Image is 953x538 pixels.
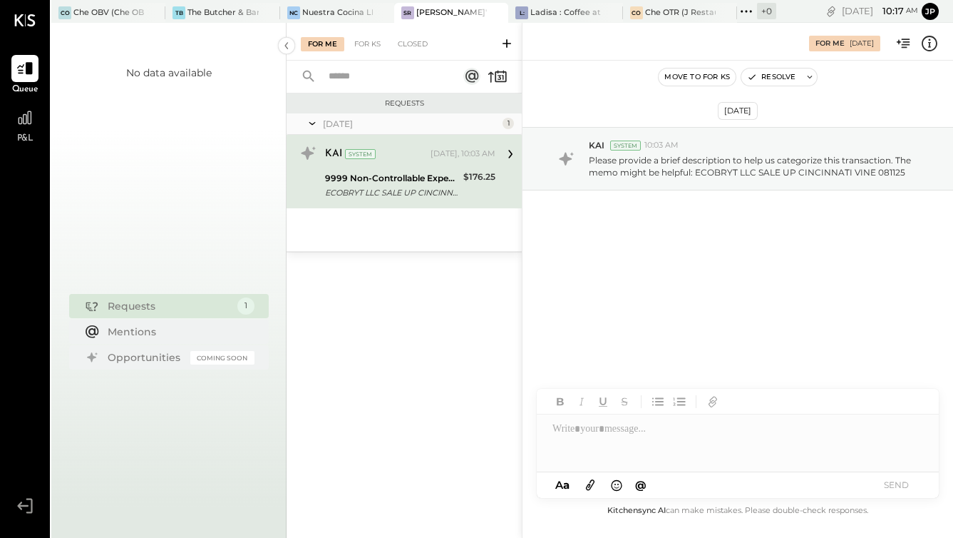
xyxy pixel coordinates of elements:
[645,7,716,19] div: Che OTR (J Restaurant LLC) - Ignite
[922,3,939,20] button: jp
[589,154,924,178] p: Please provide a brief description to help us categorize this transaction. The memo might be help...
[345,149,376,159] div: System
[463,170,495,184] div: $176.25
[73,7,144,19] div: Che OBV (Che OBV LLC) - Ignite
[347,37,388,51] div: For KS
[237,298,254,315] div: 1
[757,3,776,19] div: + 0
[1,55,49,96] a: Queue
[551,477,574,493] button: Aa
[551,392,570,411] button: Bold
[108,325,247,339] div: Mentions
[294,98,515,108] div: Requests
[635,478,647,492] span: @
[631,476,651,494] button: @
[867,475,924,494] button: SEND
[850,39,874,49] div: [DATE]
[190,351,254,365] div: Coming Soon
[108,299,230,313] div: Requests
[589,139,604,151] span: KAI
[530,7,601,19] div: Ladisa : Coffee at Lola's
[108,350,183,365] div: Opportunities
[301,37,344,51] div: For Me
[58,6,71,19] div: CO
[302,7,373,19] div: Nuestra Cocina LLC - [GEOGRAPHIC_DATA]
[1,104,49,146] a: P&L
[431,148,495,160] div: [DATE], 10:03 AM
[906,6,918,16] span: am
[630,6,643,19] div: CO
[704,392,722,411] button: Add URL
[718,102,758,120] div: [DATE]
[815,39,845,49] div: For Me
[401,6,414,19] div: SR
[187,7,258,19] div: The Butcher & Barrel (L Argento LLC) - [GEOGRAPHIC_DATA]
[670,392,689,411] button: Ordered List
[572,392,591,411] button: Italic
[659,68,736,86] button: Move to for ks
[391,37,435,51] div: Closed
[644,140,679,151] span: 10:03 AM
[126,66,212,80] div: No data available
[172,6,185,19] div: TB
[615,392,634,411] button: Strikethrough
[741,68,801,86] button: Resolve
[287,6,300,19] div: NC
[503,118,514,129] div: 1
[17,133,34,146] span: P&L
[12,83,38,96] span: Queue
[325,147,342,161] div: KAI
[515,6,528,19] div: L:
[875,4,904,18] span: 10 : 17
[323,118,499,130] div: [DATE]
[824,4,838,19] div: copy link
[563,478,570,492] span: a
[842,4,918,18] div: [DATE]
[649,392,667,411] button: Unordered List
[325,171,459,186] div: 9999 Non-Controllable Expenses:Other Income and Expenses:To Be Classified P&L
[594,392,612,411] button: Underline
[610,141,641,151] div: System
[416,7,487,19] div: [PERSON_NAME]' Rooftop - Ignite
[325,186,459,200] div: ECOBRYT LLC SALE UP CINCINNATI VINE 081125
